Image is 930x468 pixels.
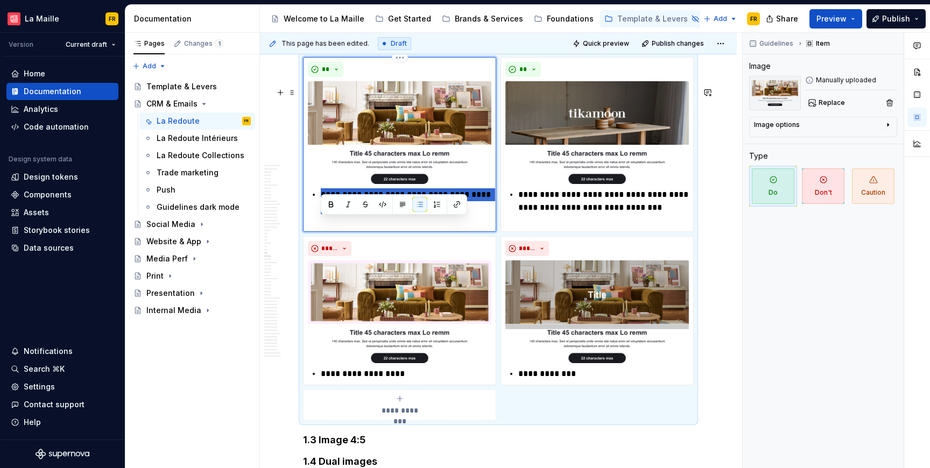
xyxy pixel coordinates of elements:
div: Storybook stories [24,225,90,236]
a: Website & App [129,233,255,250]
img: 47153f9b-afcb-42b6-926d-eec090409a4f.png [308,81,491,184]
span: Caution [852,168,894,204]
button: Guidelines [746,36,798,51]
button: Add [129,59,170,74]
span: Guidelines [759,39,793,48]
a: Brands & Services [438,10,527,27]
span: Do [752,168,794,204]
span: Publish [882,13,910,24]
a: Foundations [530,10,598,27]
div: Home [24,68,45,79]
div: Presentation [146,288,195,299]
div: FR [750,15,757,23]
div: Settings [24,381,55,392]
div: La Redoute Intérieurs [157,133,238,144]
a: Presentation [129,285,255,302]
div: Page tree [129,78,255,319]
button: Preview [809,9,862,29]
a: Analytics [6,101,118,118]
img: 47153f9b-afcb-42b6-926d-eec090409a4f.png [749,76,801,110]
button: Current draft [61,37,121,52]
img: 728ff217-e9e3-4da4-ab1e-945d0816f3d0.png [505,260,689,363]
div: Code automation [24,122,89,132]
span: This page has been edited. [281,39,369,48]
div: Website & App [146,236,201,247]
span: 1 [215,39,223,48]
a: Template & Levers [600,10,704,27]
a: CRM & Emails [129,95,255,112]
a: La Redoute Intérieurs [139,130,255,147]
div: Contact support [24,399,84,410]
span: Add [143,62,156,70]
a: Social Media [129,216,255,233]
a: Guidelines dark mode [139,198,255,216]
img: d6054d33-eab4-43b5-95a8-d0437ca7c740.png [308,260,491,363]
div: La Maille [25,13,59,24]
div: Brands & Services [455,13,523,24]
button: Search ⌘K [6,360,118,378]
div: Documentation [134,13,255,24]
div: Internal Media [146,305,201,316]
div: Foundations [547,13,594,24]
a: Internal Media [129,302,255,319]
button: Quick preview [569,36,634,51]
button: Do [749,166,797,207]
svg: Supernova Logo [36,449,89,459]
div: Version [9,40,33,49]
a: La Redoute Collections [139,147,255,164]
div: Image options [754,120,800,129]
img: f15b4b9a-d43c-4bd8-bdfb-9b20b89b7814.png [8,12,20,25]
div: Notifications [24,346,73,357]
div: Help [24,417,41,428]
div: Page tree [266,8,698,30]
div: Template & Levers [146,81,217,92]
h4: 1.3 Image 4:5 [303,434,694,446]
div: Guidelines dark mode [157,202,239,212]
div: Push [157,185,175,195]
a: La RedouteFR [139,112,255,130]
div: Manually uploaded [805,76,897,84]
span: Draft [391,39,407,48]
button: Replace [805,95,850,110]
span: Current draft [66,40,107,49]
img: 9ca0d758-45e6-44c8-a147-05e73972de47.png [505,81,689,184]
div: Pages [133,39,165,48]
button: Don't [799,166,847,207]
a: Trade marketing [139,164,255,181]
div: Search ⌘K [24,364,65,374]
div: Data sources [24,243,74,253]
div: Components [24,189,72,200]
div: Changes [184,39,223,48]
span: Replace [819,98,845,107]
button: Publish [866,9,926,29]
div: Print [146,271,164,281]
div: Template & Levers [617,13,688,24]
button: Caution [849,166,897,207]
div: Analytics [24,104,58,115]
button: Help [6,414,118,431]
div: Design tokens [24,172,78,182]
div: Assets [24,207,49,218]
button: Publish changes [638,36,709,51]
div: Media Perf [146,253,188,264]
button: Contact support [6,396,118,413]
a: Code automation [6,118,118,136]
div: La Redoute Collections [157,150,244,161]
a: Get Started [371,10,435,27]
div: Type [749,151,768,161]
button: Image options [754,120,892,133]
a: Data sources [6,239,118,257]
a: Template & Levers [129,78,255,95]
a: Media Perf [129,250,255,267]
span: Share [776,13,798,24]
span: Don't [802,168,844,204]
div: FR [109,15,116,23]
a: Storybook stories [6,222,118,239]
div: Trade marketing [157,167,219,178]
div: Design system data [9,155,72,164]
a: Assets [6,204,118,221]
a: Settings [6,378,118,395]
div: La Redoute [157,116,200,126]
div: Image [749,61,771,72]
